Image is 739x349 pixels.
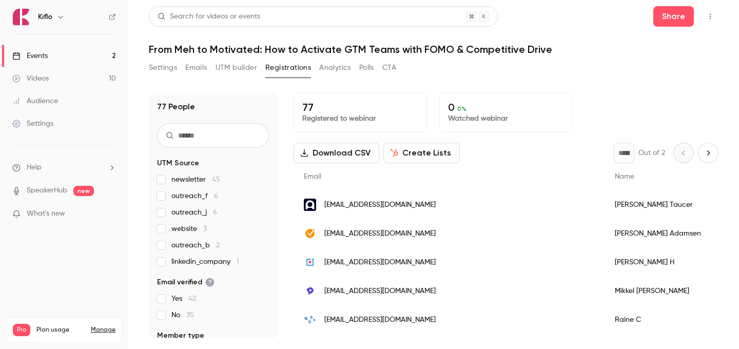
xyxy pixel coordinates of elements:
[304,199,316,211] img: ada.support
[448,113,564,124] p: Watched webinar
[171,191,218,201] span: outreach_f
[171,257,239,267] span: linkedin_company
[324,286,436,297] span: [EMAIL_ADDRESS][DOMAIN_NAME]
[27,162,42,173] span: Help
[615,173,634,180] span: Name
[304,285,316,297] img: dixa.com
[324,257,436,268] span: [EMAIL_ADDRESS][DOMAIN_NAME]
[149,60,177,76] button: Settings
[157,277,215,287] span: Email verified
[149,43,718,55] h1: From Meh to Motivated: How to Activate GTM Teams with FOMO & Competitive Drive
[157,331,204,341] span: Member type
[324,315,436,325] span: [EMAIL_ADDRESS][DOMAIN_NAME]
[171,240,220,250] span: outreach_b
[12,51,48,61] div: Events
[302,101,418,113] p: 77
[13,324,30,336] span: Pro
[158,11,260,22] div: Search for videos or events
[213,209,217,216] span: 6
[171,224,207,234] span: website
[304,256,316,268] img: donorbox.org
[171,294,196,304] span: Yes
[12,73,49,84] div: Videos
[12,119,53,129] div: Settings
[203,225,207,232] span: 3
[237,258,239,265] span: 1
[91,326,115,334] a: Manage
[304,227,316,240] img: getaccept.com
[188,295,196,302] span: 42
[304,314,316,326] img: maxmind.com
[214,192,218,200] span: 6
[212,176,220,183] span: 45
[27,208,65,219] span: What's new
[216,242,220,249] span: 2
[12,96,58,106] div: Audience
[265,60,311,76] button: Registrations
[382,60,396,76] button: CTA
[104,209,116,219] iframe: Noticeable Trigger
[383,143,460,163] button: Create Lists
[171,207,217,218] span: outreach_j
[324,200,436,210] span: [EMAIL_ADDRESS][DOMAIN_NAME]
[319,60,351,76] button: Analytics
[186,312,194,319] span: 35
[157,101,195,113] h1: 77 People
[304,173,321,180] span: Email
[36,326,85,334] span: Plan usage
[216,60,257,76] button: UTM builder
[324,228,436,239] span: [EMAIL_ADDRESS][DOMAIN_NAME]
[171,174,220,185] span: newsletter
[157,158,199,168] span: UTM Source
[73,186,94,196] span: new
[653,6,694,27] button: Share
[448,101,564,113] p: 0
[185,60,207,76] button: Emails
[302,113,418,124] p: Registered to webinar
[698,143,718,163] button: Next page
[13,9,29,25] img: Kiflo
[38,12,52,22] h6: Kiflo
[12,162,116,173] li: help-dropdown-opener
[457,105,466,112] span: 0 %
[294,143,379,163] button: Download CSV
[27,185,67,196] a: SpeakerHub
[638,148,665,158] p: Out of 2
[359,60,374,76] button: Polls
[171,310,194,320] span: No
